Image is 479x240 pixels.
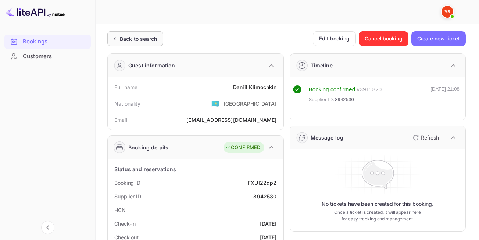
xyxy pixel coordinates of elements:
div: Timeline [311,61,333,69]
img: LiteAPI logo [6,6,65,18]
div: Bookings [4,35,91,49]
img: Yandex Support [442,6,453,18]
div: [GEOGRAPHIC_DATA] [224,100,277,107]
div: Check-in [114,220,136,227]
div: # 3911820 [357,85,382,94]
div: Status and reservations [114,165,176,173]
p: Refresh [421,134,439,141]
div: Back to search [120,35,157,43]
div: Customers [4,49,91,64]
div: Message log [311,134,344,141]
div: [DATE] [260,220,277,227]
div: Customers [23,52,87,61]
p: Once a ticket is created, it will appear here for easy tracking and management. [331,209,424,222]
span: 8942530 [335,96,354,103]
div: Bookings [23,38,87,46]
div: Nationality [114,100,141,107]
div: [EMAIL_ADDRESS][DOMAIN_NAME] [186,116,276,124]
button: Edit booking [313,31,356,46]
div: Full name [114,83,137,91]
div: Supplier ID [114,193,141,200]
div: Booking details [128,144,168,151]
button: Collapse navigation [41,221,54,234]
div: 8942530 [253,193,276,200]
span: United States [211,97,220,110]
button: Create new ticket [411,31,466,46]
a: Customers [4,49,91,63]
div: FXUI22dp2 [248,179,276,187]
div: HCN [114,206,126,214]
p: No tickets have been created for this booking. [322,200,433,208]
div: Booking ID [114,179,140,187]
a: Bookings [4,35,91,48]
div: Daniil Klimochkin [233,83,277,91]
div: Email [114,116,127,124]
span: Supplier ID: [309,96,335,103]
div: Guest information [128,61,175,69]
div: [DATE] 21:08 [430,85,460,107]
button: Refresh [408,132,442,144]
button: Cancel booking [359,31,408,46]
div: CONFIRMED [225,144,260,151]
div: Booking confirmed [309,85,355,94]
